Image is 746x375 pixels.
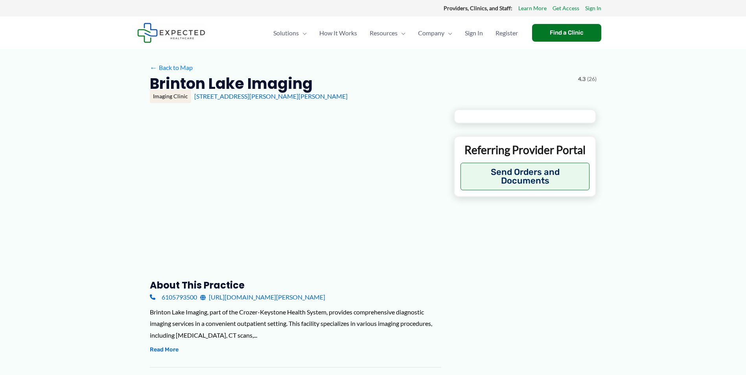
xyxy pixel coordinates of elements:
a: [STREET_ADDRESS][PERSON_NAME][PERSON_NAME] [194,92,348,100]
span: Register [495,19,518,47]
span: Resources [370,19,398,47]
span: Menu Toggle [299,19,307,47]
a: SolutionsMenu Toggle [267,19,313,47]
span: How It Works [319,19,357,47]
nav: Primary Site Navigation [267,19,524,47]
a: Sign In [585,3,601,13]
a: CompanyMenu Toggle [412,19,459,47]
a: [URL][DOMAIN_NAME][PERSON_NAME] [200,291,325,303]
span: Menu Toggle [398,19,405,47]
button: Send Orders and Documents [460,163,590,190]
a: Get Access [553,3,579,13]
div: Brinton Lake Imaging, part of the Crozer-Keystone Health System, provides comprehensive diagnosti... [150,306,441,341]
img: Expected Healthcare Logo - side, dark font, small [137,23,205,43]
strong: Providers, Clinics, and Staff: [444,5,512,11]
a: Find a Clinic [532,24,601,42]
span: Company [418,19,444,47]
span: Menu Toggle [444,19,452,47]
span: (26) [587,74,597,84]
a: Learn More [518,3,547,13]
h2: Brinton Lake Imaging [150,74,313,93]
span: Solutions [273,19,299,47]
h3: About this practice [150,279,441,291]
a: Sign In [459,19,489,47]
a: Register [489,19,524,47]
a: 6105793500 [150,291,197,303]
span: Sign In [465,19,483,47]
a: How It Works [313,19,363,47]
a: ←Back to Map [150,62,193,74]
p: Referring Provider Portal [460,143,590,157]
div: Imaging Clinic [150,90,191,103]
button: Read More [150,345,179,355]
a: ResourcesMenu Toggle [363,19,412,47]
span: ← [150,64,157,71]
span: 4.3 [578,74,586,84]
